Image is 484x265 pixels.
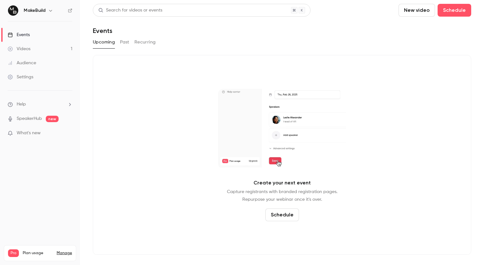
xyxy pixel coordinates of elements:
a: SpeakerHub [17,115,42,122]
iframe: Noticeable Trigger [65,130,72,136]
div: Videos [8,46,30,52]
li: help-dropdown-opener [8,101,72,108]
img: MakeBuild [8,5,18,16]
div: Settings [8,74,33,80]
p: Create your next event [254,179,311,187]
p: Capture registrants with branded registration pages. Repurpose your webinar once it's over. [227,188,337,203]
span: What's new [17,130,41,136]
button: Recurring [134,37,156,47]
a: Manage [57,251,72,256]
button: Upcoming [93,37,115,47]
div: Search for videos or events [98,7,162,14]
button: Past [120,37,129,47]
button: New video [399,4,435,17]
div: Events [8,32,30,38]
button: Schedule [438,4,471,17]
span: new [46,116,59,122]
button: Schedule [265,208,299,221]
div: Audience [8,60,36,66]
span: Help [17,101,26,108]
span: Plan usage [23,251,53,256]
h1: Events [93,27,112,35]
span: Pro [8,249,19,257]
h6: MakeBuild [24,7,45,14]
